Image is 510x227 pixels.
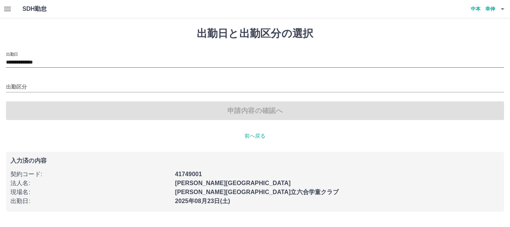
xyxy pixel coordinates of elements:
[175,189,339,195] b: [PERSON_NAME][GEOGRAPHIC_DATA]立六合学童クラブ
[10,197,171,206] p: 出勤日 :
[10,170,171,179] p: 契約コード :
[6,132,504,140] p: 前へ戻る
[10,179,171,188] p: 法人名 :
[6,51,18,57] label: 出勤日
[175,171,202,177] b: 41749001
[10,188,171,197] p: 現場名 :
[175,198,230,204] b: 2025年08月23日(土)
[175,180,291,186] b: [PERSON_NAME][GEOGRAPHIC_DATA]
[10,158,500,164] p: 入力済の内容
[6,27,504,40] h1: 出勤日と出勤区分の選択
